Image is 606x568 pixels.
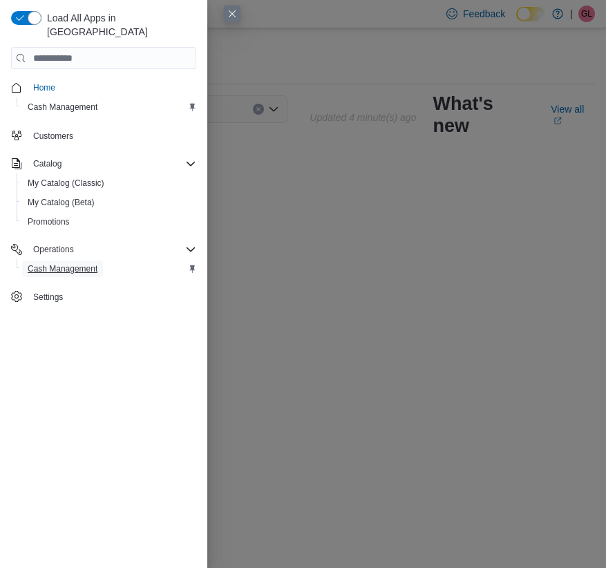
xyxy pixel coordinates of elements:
[28,178,104,189] span: My Catalog (Classic)
[22,99,196,115] span: Cash Management
[17,173,202,193] button: My Catalog (Classic)
[33,158,61,169] span: Catalog
[41,11,196,39] span: Load All Apps in [GEOGRAPHIC_DATA]
[22,214,196,230] span: Promotions
[28,79,196,96] span: Home
[33,244,74,255] span: Operations
[33,131,73,142] span: Customers
[6,77,202,97] button: Home
[28,126,196,144] span: Customers
[22,261,103,277] a: Cash Management
[22,194,100,211] a: My Catalog (Beta)
[28,241,196,258] span: Operations
[17,212,202,231] button: Promotions
[28,155,196,172] span: Catalog
[17,193,202,212] button: My Catalog (Beta)
[28,289,68,305] a: Settings
[22,175,196,191] span: My Catalog (Classic)
[22,194,196,211] span: My Catalog (Beta)
[28,288,196,305] span: Settings
[224,6,240,22] button: Close this dialog
[33,82,55,93] span: Home
[6,154,202,173] button: Catalog
[22,261,196,277] span: Cash Management
[28,263,97,274] span: Cash Management
[28,216,70,227] span: Promotions
[28,128,79,144] a: Customers
[6,287,202,307] button: Settings
[28,79,61,96] a: Home
[6,125,202,145] button: Customers
[33,292,63,303] span: Settings
[22,99,103,115] a: Cash Management
[22,175,110,191] a: My Catalog (Classic)
[11,72,196,310] nav: Complex example
[28,241,79,258] button: Operations
[22,214,75,230] a: Promotions
[28,102,97,113] span: Cash Management
[28,197,95,208] span: My Catalog (Beta)
[6,240,202,259] button: Operations
[17,97,202,117] button: Cash Management
[28,155,67,172] button: Catalog
[17,259,202,278] button: Cash Management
